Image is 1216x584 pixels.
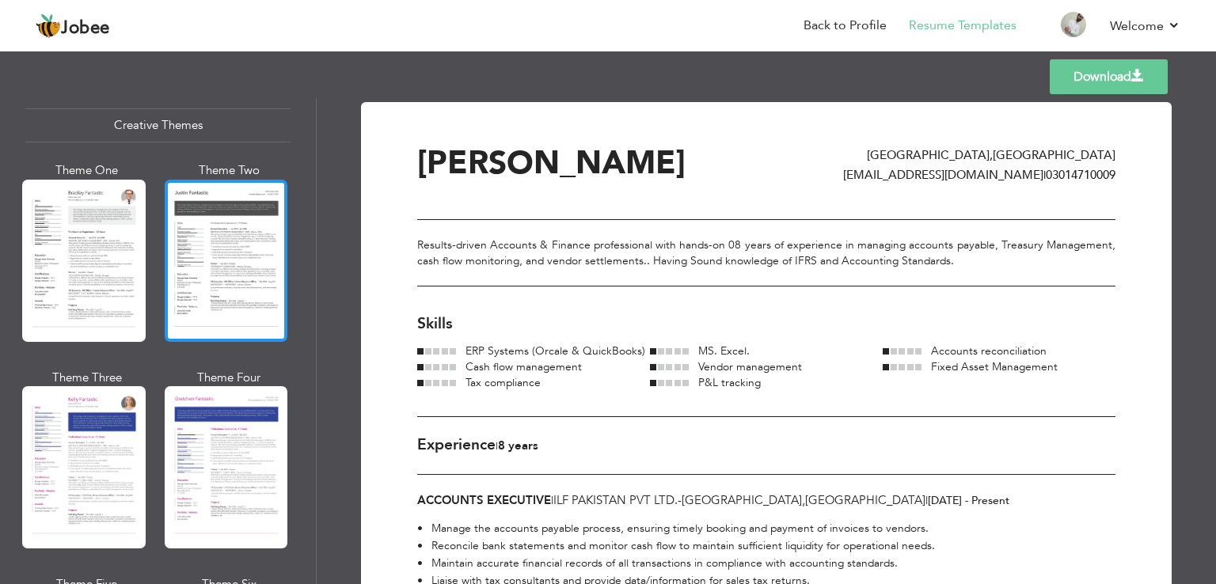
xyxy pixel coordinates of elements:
li: Manage the accounts payable process, ensuring timely booking and payment of invoices to vendors. [417,520,957,537]
span: [GEOGRAPHIC_DATA] [GEOGRAPHIC_DATA] [867,147,1115,163]
span: P&L tracking [698,375,761,390]
li: Reconcile bank statements and monitor cash flow to maintain sufficient liquidity for operational ... [417,537,957,555]
span: Cash flow management [465,359,582,374]
span: | [496,438,498,453]
span: ERP Systems (Orcale & QuickBooks) [465,343,645,358]
span: Accounts reconciliation [931,343,1047,358]
span: Accounts Executive [417,492,551,508]
div: Theme Four [168,370,291,386]
span: Vendor management [698,359,802,374]
span: | [1043,167,1046,183]
span: [EMAIL_ADDRESS][DOMAIN_NAME] [843,167,1043,183]
span: [GEOGRAPHIC_DATA] [682,492,802,508]
span: MS. Excel. [698,343,750,358]
span: Jobee [61,20,110,37]
span: , [990,147,993,163]
a: Download [1050,59,1168,94]
span: [GEOGRAPHIC_DATA] [805,492,925,508]
span: Fixed Asset Management [931,359,1058,374]
div: Creative Themes [25,108,291,142]
span: - [678,492,682,508]
a: Jobee [36,13,110,39]
span: Tax compliance [465,375,541,390]
span: Experience [417,434,496,455]
a: Resume Templates [909,17,1016,35]
div: Results-driven Accounts & Finance professional with hands-on 08 years of experience in managing a... [417,219,1115,287]
div: Theme One [25,162,149,179]
span: [PERSON_NAME] [417,141,686,185]
span: | [551,492,553,508]
span: 8 Years [498,438,538,453]
div: Skills [417,313,1115,335]
span: ILF Pakistan Pvt Ltd. [553,492,678,508]
a: Welcome [1110,17,1180,36]
li: Maintain accurate financial records of all transactions in compliance with accounting standards. [417,555,957,572]
a: Back to Profile [804,17,887,35]
img: jobee.io [36,13,61,39]
div: Theme Three [25,370,149,386]
img: Profile Img [1061,12,1086,37]
span: [DATE] - Present [928,493,1009,508]
span: , [802,492,805,508]
div: Theme Two [168,162,291,179]
span: | [925,492,928,508]
span: 03014710009 [1046,167,1115,183]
